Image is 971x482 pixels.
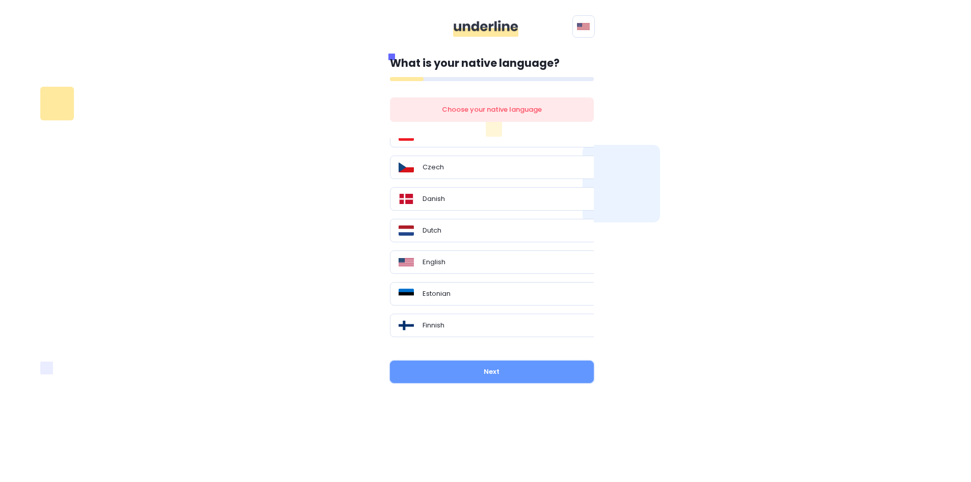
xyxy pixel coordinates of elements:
[390,361,594,383] button: Next
[423,320,444,331] p: Finnish
[423,194,445,204] p: Danish
[423,225,441,236] p: Dutch
[399,289,414,299] img: Flag_of_Estonia.svg
[390,55,594,71] p: What is your native language?
[399,225,414,236] img: Flag_of_the_Netherlands.svg
[577,22,590,31] img: svg+xml;base64,PHN2ZyB4bWxucz0iaHR0cDovL3d3dy53My5vcmcvMjAwMC9zdmciIHhtbG5zOnhsaW5rPSJodHRwOi8vd3...
[423,257,445,267] p: English
[399,162,414,172] img: Flag_of_the_Czech_Republic.svg
[423,289,451,299] p: Estonian
[453,20,518,37] img: ddgMu+Zv+CXDCfumCWfsmuPlDdRfDDxAd9LAAAAAAElFTkSuQmCC
[399,320,414,331] img: Flag_of_Finland.svg
[399,257,414,267] img: Flag_of_the_United_States.svg
[399,194,414,204] img: Flag_of_Denmark.svg
[390,97,594,122] div: Choose your native language
[423,162,444,172] p: Czech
